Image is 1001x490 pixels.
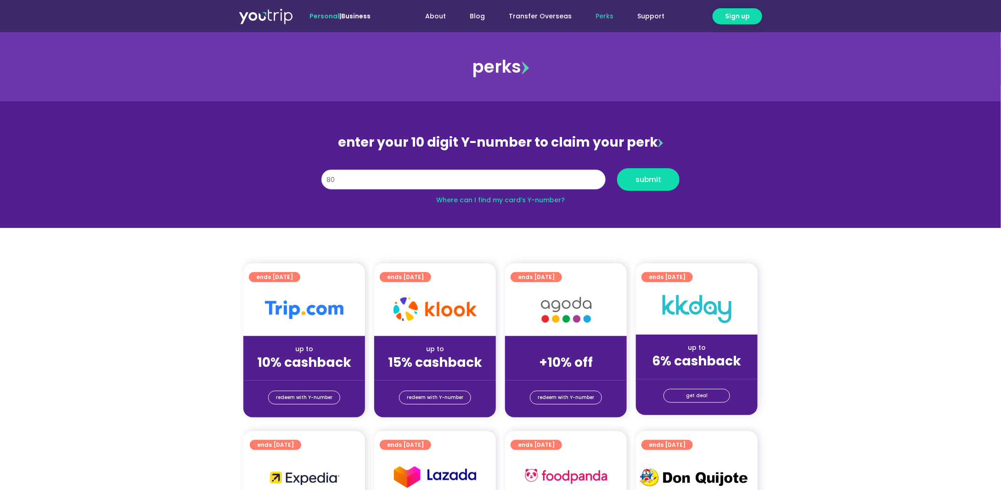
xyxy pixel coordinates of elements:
span: ends [DATE] [387,440,424,450]
a: Perks [584,8,625,25]
span: ends [DATE] [518,272,555,282]
a: ends [DATE] [511,272,562,282]
a: ends [DATE] [511,440,562,450]
span: ends [DATE] [518,440,555,450]
strong: +10% off [539,353,593,371]
a: Sign up [713,8,762,24]
a: Transfer Overseas [497,8,584,25]
span: Sign up [725,11,750,21]
span: | [309,11,371,21]
button: submit [617,168,680,191]
span: ends [DATE] [649,440,686,450]
a: ends [DATE] [641,440,693,450]
span: up to [557,344,574,353]
a: Where can I find my card’s Y-number? [436,195,565,205]
div: enter your 10 digit Y-number to claim your perk [317,131,684,154]
span: submit [635,176,661,183]
div: (for stays only) [512,371,619,381]
span: ends [DATE] [387,272,424,282]
a: ends [DATE] [380,272,431,282]
a: redeem with Y-number [399,391,471,405]
a: redeem with Y-number [530,391,602,405]
span: redeem with Y-number [276,391,332,404]
span: ends [DATE] [256,272,293,282]
a: ends [DATE] [641,272,693,282]
strong: 10% cashback [257,353,351,371]
a: About [413,8,458,25]
form: Y Number [321,168,680,198]
a: get deal [664,389,730,403]
span: ends [DATE] [649,272,686,282]
input: 10 digit Y-number (e.g. 8123456789) [321,170,606,190]
a: Blog [458,8,497,25]
a: Business [341,11,371,21]
strong: 15% cashback [388,353,482,371]
a: Support [625,8,676,25]
span: redeem with Y-number [407,391,463,404]
span: Personal [309,11,339,21]
a: redeem with Y-number [268,391,340,405]
a: ends [DATE] [249,272,300,282]
span: ends [DATE] [257,440,294,450]
a: ends [DATE] [250,440,301,450]
a: ends [DATE] [380,440,431,450]
div: (for stays only) [643,370,750,379]
strong: 6% cashback [652,352,742,370]
div: up to [251,344,358,354]
span: get deal [686,389,708,402]
div: (for stays only) [382,371,489,381]
div: up to [382,344,489,354]
nav: Menu [395,8,676,25]
div: up to [643,343,750,353]
span: redeem with Y-number [538,391,594,404]
div: (for stays only) [251,371,358,381]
